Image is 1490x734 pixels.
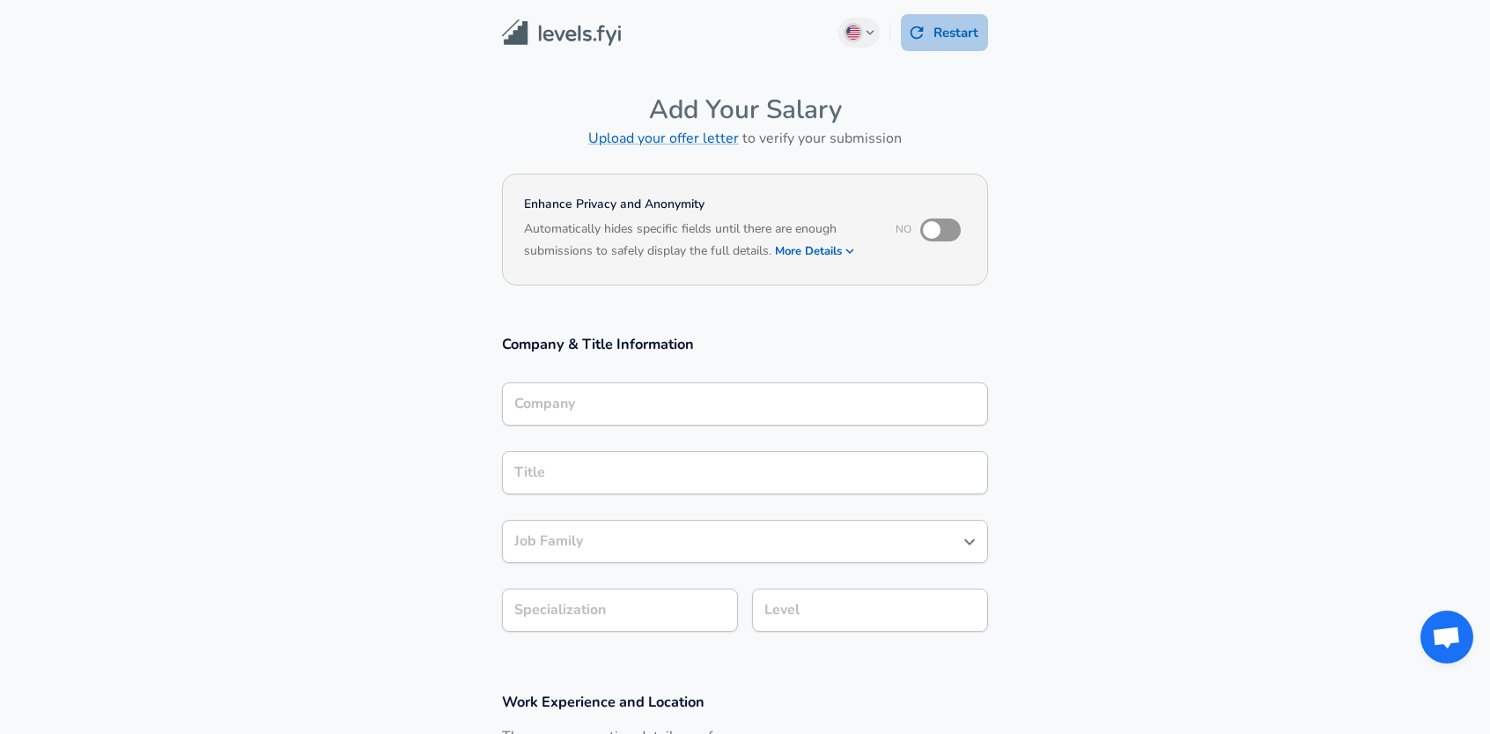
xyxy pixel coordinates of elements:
[502,126,988,151] h6: to verify your submission
[510,459,980,486] input: Software Engineer
[957,530,982,554] button: Open
[510,528,954,555] input: Software Engineer
[502,692,988,712] h3: Work Experience and Location
[502,589,738,632] input: Specialization
[1420,611,1473,664] div: Open chat
[901,14,988,51] button: Restart
[760,597,980,624] input: L3
[502,93,988,126] h4: Add Your Salary
[588,129,739,148] a: Upload your offer letter
[524,219,872,263] h6: Automatically hides specific fields until there are enough submissions to safely display the full...
[502,19,621,47] img: Levels.fyi
[510,390,980,418] input: Google
[896,222,911,236] span: No
[502,334,988,354] h3: Company & Title Information
[775,239,856,263] button: More Details
[846,26,860,40] img: English (US)
[524,196,872,213] h4: Enhance Privacy and Anonymity
[838,18,881,48] button: English (US)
